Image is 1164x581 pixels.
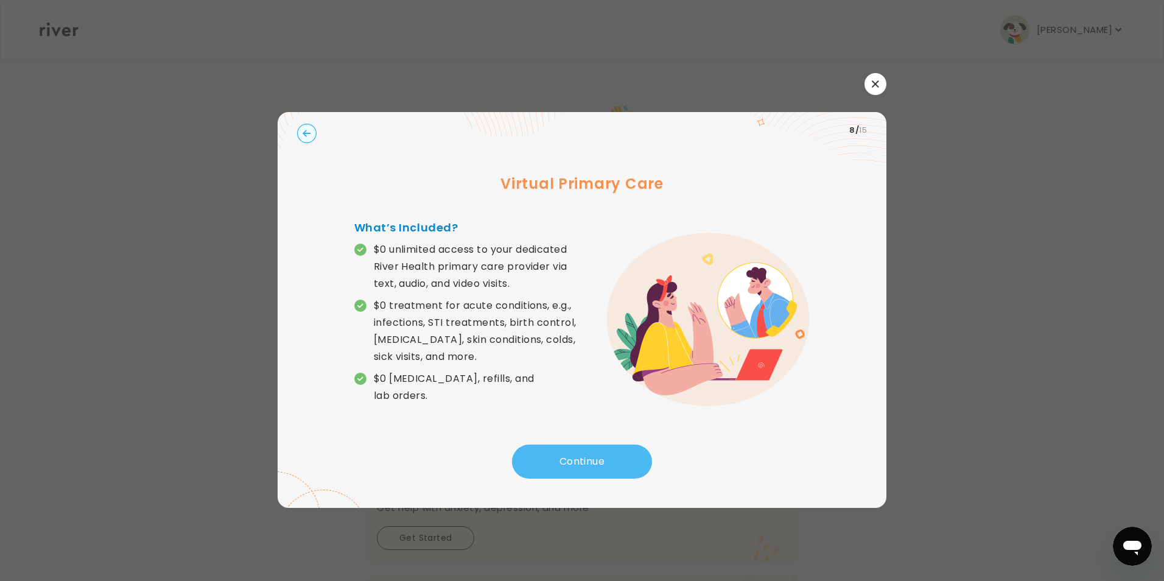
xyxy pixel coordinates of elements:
iframe: Button to launch messaging window [1113,527,1152,566]
h3: Virtual Primary Care [297,173,867,195]
p: $0 unlimited access to your dedicated River Health primary care provider via text, audio, and vid... [374,241,582,292]
button: Continue [512,445,652,479]
p: $0 [MEDICAL_DATA], refills, and lab orders. [374,370,582,404]
h4: What’s Included? [354,219,582,236]
img: error graphic [606,233,810,406]
p: $0 treatment for acute conditions, e.g., infections, STI treatments, birth control, [MEDICAL_DATA... [374,297,582,365]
